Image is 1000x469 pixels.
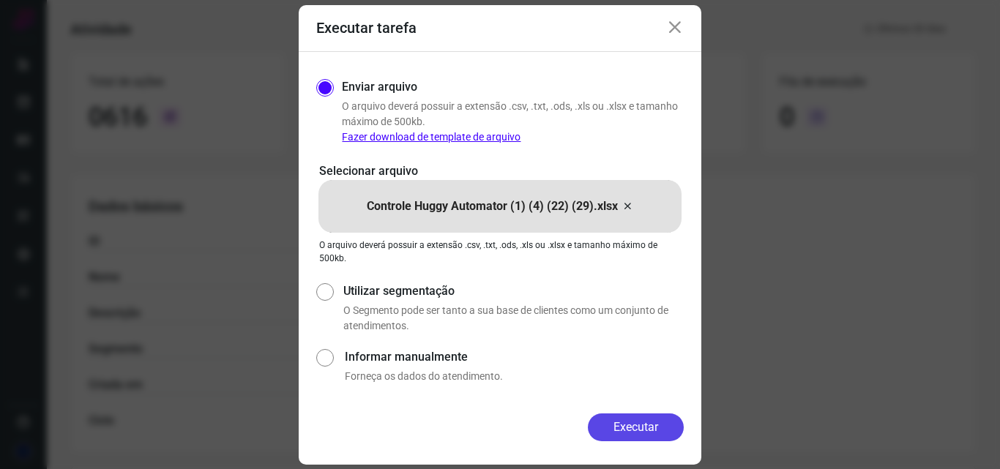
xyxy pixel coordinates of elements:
button: Executar [588,413,684,441]
p: Forneça os dados do atendimento. [345,369,684,384]
label: Utilizar segmentação [343,282,684,300]
p: O arquivo deverá possuir a extensão .csv, .txt, .ods, .xls ou .xlsx e tamanho máximo de 500kb. [342,99,684,145]
label: Enviar arquivo [342,78,417,96]
p: Selecionar arquivo [319,162,681,180]
p: O arquivo deverá possuir a extensão .csv, .txt, .ods, .xls ou .xlsx e tamanho máximo de 500kb. [319,239,681,265]
p: O Segmento pode ser tanto a sua base de clientes como um conjunto de atendimentos. [343,303,684,334]
h3: Executar tarefa [316,19,417,37]
p: Controle Huggy Automator (1) (4) (22) (29).xlsx [367,198,618,215]
a: Fazer download de template de arquivo [342,131,520,143]
label: Informar manualmente [345,348,684,366]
